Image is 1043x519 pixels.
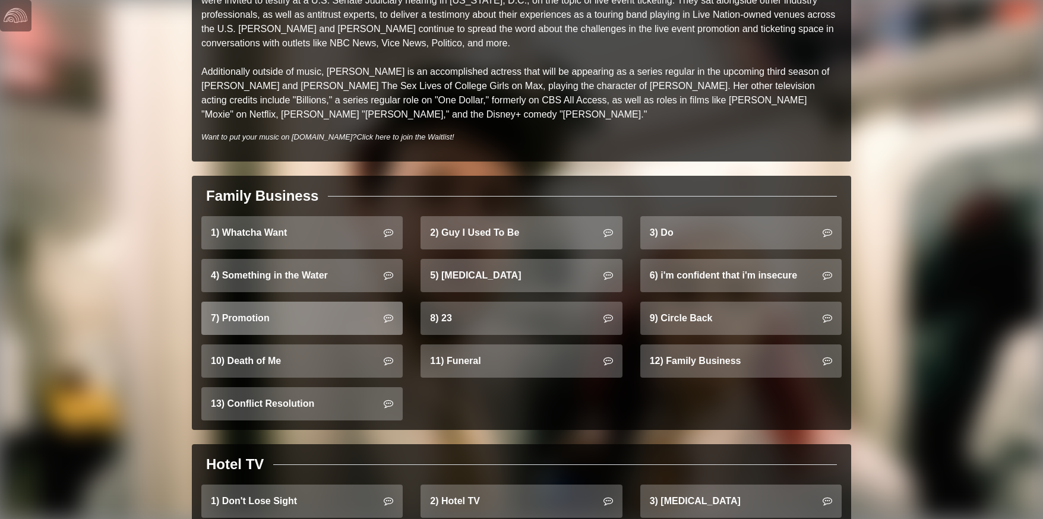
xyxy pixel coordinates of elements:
a: 5) [MEDICAL_DATA] [421,259,622,292]
a: 8) 23 [421,302,622,335]
a: 9) Circle Back [640,302,842,335]
a: 11) Funeral [421,344,622,378]
a: 1) Whatcha Want [201,216,403,249]
a: 2) Guy I Used To Be [421,216,622,249]
div: Family Business [206,185,318,207]
div: Hotel TV [206,454,264,475]
img: logo-white-4c48a5e4bebecaebe01ca5a9d34031cfd3d4ef9ae749242e8c4bf12ef99f53e8.png [4,4,27,27]
a: 3) [MEDICAL_DATA] [640,485,842,518]
a: 6) i'm confident that i'm insecure [640,259,842,292]
a: 13) Conflict Resolution [201,387,403,420]
a: 3) Do [640,216,842,249]
a: Click here to join the Waitlist! [356,132,454,141]
a: 2) Hotel TV [421,485,622,518]
a: 1) Don't Lose Sight [201,485,403,518]
a: 4) Something in the Water [201,259,403,292]
a: 10) Death of Me [201,344,403,378]
a: 7) Promotion [201,302,403,335]
i: Want to put your music on [DOMAIN_NAME]? [201,132,454,141]
a: 12) Family Business [640,344,842,378]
